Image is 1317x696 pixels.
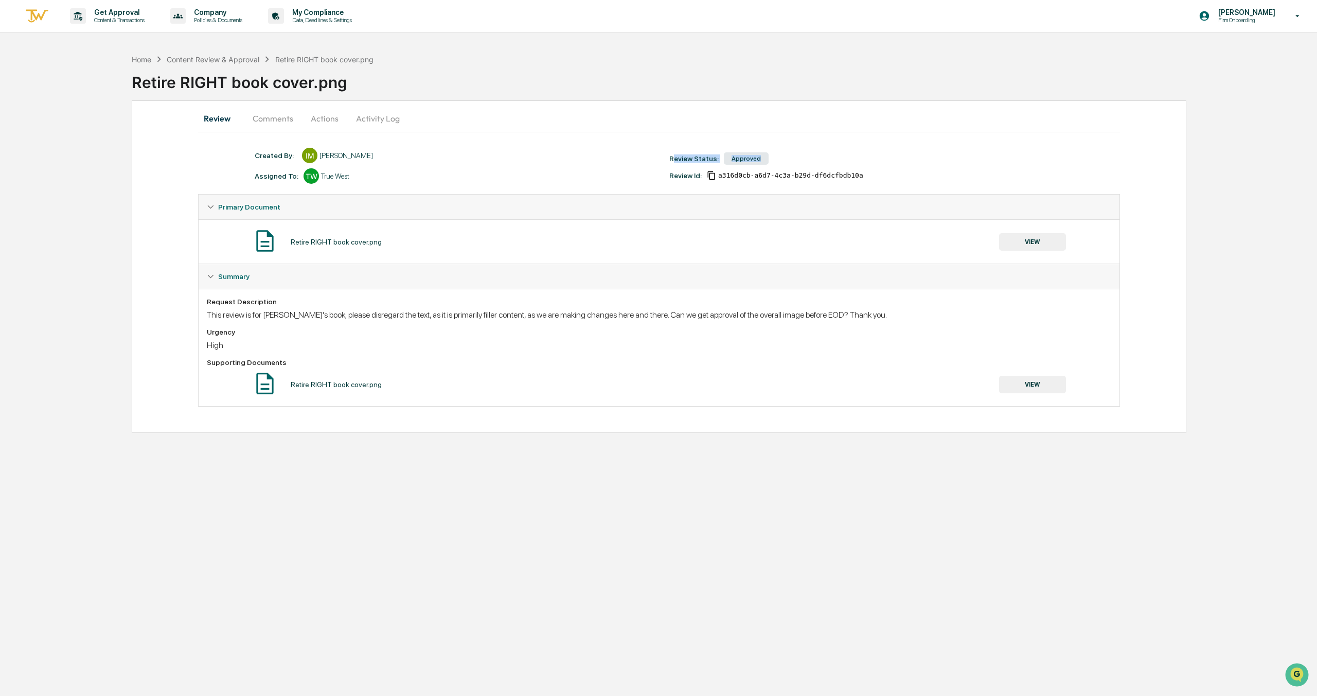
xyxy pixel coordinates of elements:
span: Attestations [85,130,128,140]
div: Approved [724,152,769,165]
div: Summary [199,264,1119,289]
img: 1746055101610-c473b297-6a78-478c-a979-82029cc54cd1 [10,79,29,97]
div: Request Description [207,298,1111,306]
div: We're available if you need us! [35,89,130,97]
a: Powered byPylon [73,174,124,182]
div: Urgency [207,328,1111,336]
button: VIEW [999,376,1066,393]
div: Assigned To: [255,172,298,180]
p: [PERSON_NAME] [1210,8,1280,16]
div: Primary Document [199,219,1119,264]
p: Get Approval [86,8,150,16]
p: My Compliance [284,8,357,16]
span: Copy Id [707,171,716,180]
button: VIEW [999,233,1066,251]
div: 🔎 [10,150,19,159]
div: Retire RIGHT book cover.png [275,55,373,64]
span: Pylon [102,175,124,182]
button: Start new chat [175,82,187,94]
div: Primary Document [199,195,1119,219]
iframe: Open customer support [1284,662,1312,690]
p: Company [186,8,247,16]
div: Retire RIGHT book cover.png [291,238,382,246]
p: Data, Deadlines & Settings [284,16,357,24]
div: Content Review & Approval [167,55,259,64]
span: a316d0cb-a6d7-4c3a-b29d-df6dcfbdb10a [718,171,863,180]
span: Data Lookup [21,149,65,160]
span: Preclearance [21,130,66,140]
div: Home [132,55,151,64]
button: Comments [244,106,301,131]
span: Summary [218,272,250,281]
div: 🗄️ [75,131,83,139]
p: Firm Onboarding [1210,16,1280,24]
button: Review [198,106,244,131]
img: logo [25,8,49,25]
div: Supporting Documents [207,358,1111,367]
div: High [207,340,1111,350]
span: Primary Document [218,203,280,211]
div: Summary [199,289,1119,406]
button: Actions [301,106,348,131]
div: [PERSON_NAME] [319,151,373,160]
p: Policies & Documents [186,16,247,24]
p: How can we help? [10,22,187,38]
div: Review Status: [669,154,719,163]
div: secondary tabs example [198,106,1120,131]
div: 🖐️ [10,131,19,139]
div: True West [321,172,349,180]
a: 🖐️Preclearance [6,126,70,144]
div: IM [302,148,317,163]
div: Retire RIGHT book cover.png [132,65,1317,92]
a: 🔎Data Lookup [6,145,69,164]
p: Content & Transactions [86,16,150,24]
div: Created By: ‎ ‎ [255,151,297,160]
div: Start new chat [35,79,169,89]
div: TW [304,168,319,184]
button: Activity Log [348,106,408,131]
img: Document Icon [252,371,278,396]
img: Document Icon [252,228,278,254]
div: Review Id: [669,171,702,180]
div: Retire RIGHT book cover.png [291,380,382,389]
div: This review is for [PERSON_NAME]'s book; please disregard the text, as it is primarily filler con... [207,310,1111,320]
a: 🗄️Attestations [70,126,132,144]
